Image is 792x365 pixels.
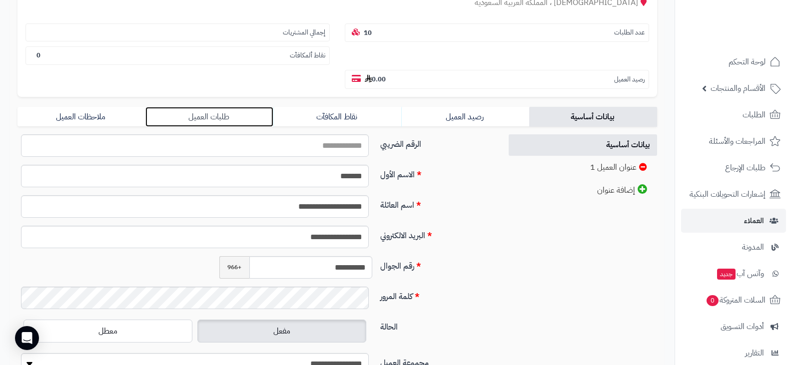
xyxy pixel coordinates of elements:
span: مفعل [273,325,290,337]
a: بيانات أساسية [529,107,657,127]
small: نقاط ألمكافآت [290,51,325,60]
label: رقم الجوال [376,256,497,272]
label: كلمة المرور [376,287,497,303]
span: المدونة [742,240,764,254]
span: التقارير [745,346,764,360]
a: وآتس آبجديد [681,262,786,286]
a: العملاء [681,209,786,233]
img: logo-2.png [724,25,783,46]
a: نقاط المكافآت [273,107,401,127]
span: أدوات التسويق [721,320,764,334]
span: الطلبات [743,108,766,122]
small: رصيد العميل [614,75,645,84]
span: +966 [219,256,249,279]
a: إضافة عنوان [509,179,658,201]
span: السلات المتروكة [706,293,766,307]
b: 10 [364,28,372,37]
a: أدوات التسويق [681,315,786,339]
b: 0.00 [365,74,386,84]
div: Open Intercom Messenger [15,326,39,350]
label: الحالة [376,317,497,333]
span: لوحة التحكم [729,55,766,69]
a: إشعارات التحويلات البنكية [681,182,786,206]
b: 0 [36,50,40,60]
label: البريد الالكتروني [376,226,497,242]
a: الطلبات [681,103,786,127]
span: طلبات الإرجاع [725,161,766,175]
label: الرقم الضريبي [376,134,497,150]
label: الاسم الأول [376,165,497,181]
span: إشعارات التحويلات البنكية [690,187,766,201]
a: طلبات الإرجاع [681,156,786,180]
span: الأقسام والمنتجات [711,81,766,95]
span: وآتس آب [716,267,764,281]
label: اسم العائلة [376,195,497,211]
a: التقارير [681,341,786,365]
a: ملاحظات العميل [17,107,145,127]
span: العملاء [744,214,764,228]
a: المدونة [681,235,786,259]
a: طلبات العميل [145,107,273,127]
a: السلات المتروكة0 [681,288,786,312]
a: لوحة التحكم [681,50,786,74]
small: إجمالي المشتريات [283,28,325,37]
a: عنوان العميل 1 [509,157,658,178]
a: المراجعات والأسئلة [681,129,786,153]
span: معطل [98,325,117,337]
span: 0 [707,295,719,306]
a: رصيد العميل [401,107,529,127]
a: بيانات أساسية [509,134,658,156]
span: المراجعات والأسئلة [709,134,766,148]
span: جديد [717,269,736,280]
small: عدد الطلبات [614,28,645,37]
